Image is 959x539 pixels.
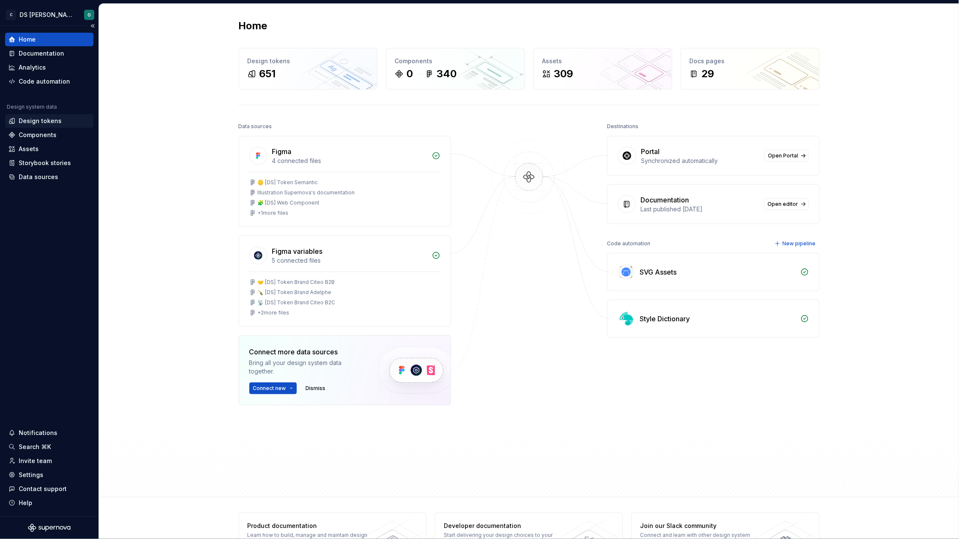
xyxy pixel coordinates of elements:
a: Open Portal [764,150,809,162]
div: Code automation [607,238,651,250]
button: Contact support [5,482,93,496]
div: Search ⌘K [19,443,51,451]
div: Assets [542,57,663,65]
div: Last published [DATE] [641,205,759,213]
a: Components0340 [386,48,525,90]
div: Data sources [239,121,272,132]
a: Open editor [764,198,809,210]
div: C [6,10,16,20]
div: Join our Slack community [640,522,764,530]
span: Dismiss [306,385,326,392]
a: Figma variables5 connected files🤝 [DS] Token Brand Citeo B2B🍾 [DS] Token Brand Adelphe📡 [DS] Toke... [239,236,451,327]
div: SVG Assets [640,267,677,277]
button: Search ⌘K [5,440,93,454]
a: Docs pages29 [681,48,820,90]
div: Components [395,57,516,65]
a: Storybook stories [5,156,93,170]
div: Bring all your design system data together. [249,359,364,376]
div: 651 [259,67,276,81]
button: CDS [PERSON_NAME]O [2,6,97,24]
button: New pipeline [772,238,820,250]
div: Style Dictionary [640,314,690,324]
a: Data sources [5,170,93,184]
div: Code automation [19,77,70,86]
div: Assets [19,145,39,153]
span: Connect new [253,385,286,392]
div: Settings [19,471,43,479]
div: Synchronized automatically [641,157,759,165]
div: Contact support [19,485,67,493]
button: Connect new [249,382,297,394]
div: 🤝 [DS] Token Brand Citeo B2B [258,279,335,286]
div: DS [PERSON_NAME] [20,11,74,19]
a: Components [5,128,93,142]
a: Home [5,33,93,46]
a: Analytics [5,61,93,74]
div: Docs pages [690,57,811,65]
div: Portal [641,146,660,157]
a: Figma4 connected files🪙 [DS] Token SemanticIllustration Supernova's documentation🧩 [DS] Web Compo... [239,136,451,227]
div: Product documentation [248,522,371,530]
button: Notifications [5,426,93,440]
a: Design tokens [5,114,93,128]
a: Documentation [5,47,93,60]
span: New pipeline [783,240,816,247]
div: Design system data [7,104,57,110]
div: Analytics [19,63,46,72]
div: 🪙 [DS] Token Semantic [258,179,318,186]
div: 29 [702,67,714,81]
div: Design tokens [248,57,369,65]
a: Settings [5,468,93,482]
div: 4 connected files [272,157,427,165]
div: Destinations [607,121,639,132]
div: Developer documentation [444,522,567,530]
div: Documentation [641,195,689,205]
div: Illustration Supernova's documentation [258,189,355,196]
div: Figma variables [272,246,323,256]
div: 340 [437,67,457,81]
h2: Home [239,19,268,33]
div: Design tokens [19,117,62,125]
a: Invite team [5,454,93,468]
div: O [87,11,91,18]
span: Open editor [768,201,798,208]
a: Design tokens651 [239,48,378,90]
div: Notifications [19,429,57,437]
div: 🧩 [DS] Web Component [258,199,320,206]
span: Open Portal [768,152,798,159]
div: Storybook stories [19,159,71,167]
div: Documentation [19,49,64,58]
div: Help [19,499,32,507]
div: 0 [407,67,413,81]
div: Data sources [19,173,58,181]
div: 309 [554,67,573,81]
button: Collapse sidebar [87,20,99,32]
div: Home [19,35,36,44]
button: Help [5,496,93,510]
div: 🍾 [DS] Token Brand Adelphe [258,289,332,296]
div: Connect more data sources [249,347,364,357]
a: Assets [5,142,93,156]
div: 5 connected files [272,256,427,265]
button: Dismiss [302,382,330,394]
div: Components [19,131,56,139]
svg: Supernova Logo [28,524,71,532]
div: + 1 more files [258,210,289,216]
div: Figma [272,146,292,157]
a: Assets309 [533,48,672,90]
div: Invite team [19,457,52,465]
div: + 2 more files [258,309,290,316]
div: 📡 [DS] Token Brand Citeo B2C [258,299,336,306]
a: Code automation [5,75,93,88]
